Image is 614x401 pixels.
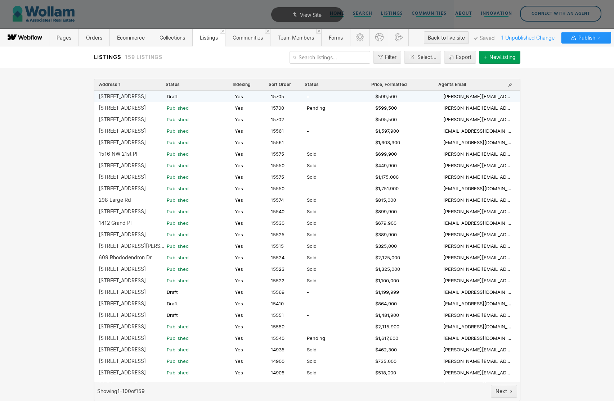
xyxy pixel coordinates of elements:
[443,208,511,215] span: [PERSON_NAME][EMAIL_ADDRESS][DOMAIN_NAME]
[304,81,319,88] button: Status
[561,32,611,44] button: Publish
[271,208,284,215] span: 15540
[375,128,399,134] span: $1,597,900
[167,266,189,272] span: Published
[167,162,189,169] span: Published
[474,37,495,40] span: Saved
[99,243,167,249] div: [STREET_ADDRESS][PERSON_NAME]
[305,82,319,87] span: Status
[99,94,146,99] div: [STREET_ADDRESS]
[99,220,131,226] div: 1412 Grand Pl
[167,139,189,146] span: Published
[99,128,146,134] div: [STREET_ADDRESS]
[99,301,146,306] div: [STREET_ADDRESS]
[443,139,511,146] span: [EMAIL_ADDRESS][DOMAIN_NAME]
[166,82,180,87] div: Status
[307,139,309,146] span: -
[443,116,511,123] span: [PERSON_NAME][EMAIL_ADDRESS][DOMAIN_NAME]
[479,51,520,64] button: NewListing
[307,162,317,169] span: Sold
[235,105,243,111] span: Yes
[307,335,325,341] span: Pending
[235,174,243,180] span: Yes
[443,162,511,169] span: [PERSON_NAME][EMAIL_ADDRESS][DOMAIN_NAME]
[375,231,396,238] span: $389,900
[375,346,396,353] span: $462,300
[167,151,189,157] span: Published
[375,300,396,307] span: $864,900
[307,266,317,272] span: Sold
[167,105,189,111] span: Published
[307,300,309,307] span: -
[307,358,317,364] span: Sold
[167,277,189,284] span: Published
[491,385,517,398] button: Next page
[99,312,146,318] div: [STREET_ADDRESS]
[443,266,511,272] span: [PERSON_NAME][EMAIL_ADDRESS][DOMAIN_NAME]
[57,35,71,41] span: Pages
[307,116,309,123] span: -
[443,254,511,261] span: [PERSON_NAME][EMAIL_ADDRESS][DOMAIN_NAME]
[167,231,189,238] span: Published
[375,254,400,261] span: $2,125,000
[167,335,189,341] span: Published
[235,151,243,157] span: Yes
[443,197,511,203] span: [PERSON_NAME][EMAIL_ADDRESS][DOMAIN_NAME]
[167,312,178,318] span: Draft
[271,197,284,203] span: 15574
[167,346,189,353] span: Published
[167,174,189,180] span: Published
[271,116,284,123] span: 15702
[167,185,189,192] span: Published
[444,51,476,64] button: Export
[99,186,146,191] div: [STREET_ADDRESS]
[375,312,399,318] span: $1,481,900
[307,185,309,192] span: -
[438,81,466,88] button: Agents Email
[443,243,511,249] span: [PERSON_NAME][EMAIL_ADDRESS][DOMAIN_NAME]
[271,220,284,226] span: 15530
[307,254,317,261] span: Sold
[235,197,243,203] span: Yes
[307,346,317,353] span: Sold
[307,93,309,100] span: -
[496,388,507,394] div: Next
[99,197,131,203] div: 298 Large Rd
[443,277,511,284] span: [PERSON_NAME][EMAIL_ADDRESS][DOMAIN_NAME]
[167,300,178,307] span: Draft
[443,93,511,100] span: [PERSON_NAME][EMAIL_ADDRESS][DOMAIN_NAME]
[97,388,145,394] span: Showing 1 - 100 of 159
[167,220,189,226] span: Published
[498,32,558,43] span: 1 Unpublished Change
[271,162,284,169] span: 15550
[165,81,180,88] button: Status
[271,254,284,261] span: 15524
[271,312,284,318] span: 15551
[375,208,396,215] span: $899,900
[307,312,309,318] span: -
[235,116,243,123] span: Yes
[271,243,284,249] span: 15515
[443,220,511,226] span: [EMAIL_ADDRESS][DOMAIN_NAME]
[235,243,243,249] span: Yes
[271,174,284,180] span: 15575
[375,151,396,157] span: $699,900
[271,128,284,134] span: 15561
[385,54,396,60] div: Filter
[269,82,291,87] span: Sort Order
[443,312,511,318] span: [PERSON_NAME][EMAIL_ADDRESS][DOMAIN_NAME]
[86,35,102,41] span: Orders
[404,51,441,64] button: Select...
[235,208,243,215] span: Yes
[271,358,284,364] span: 14900
[375,139,400,146] span: $1,603,900
[167,369,189,376] span: Published
[375,289,399,295] span: $1,199,999
[167,208,189,215] span: Published
[489,54,516,60] div: New Listing
[307,323,309,330] span: -
[99,358,146,364] div: [STREET_ADDRESS]
[235,300,243,307] span: Yes
[271,185,284,192] span: 15550
[167,323,189,330] span: Published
